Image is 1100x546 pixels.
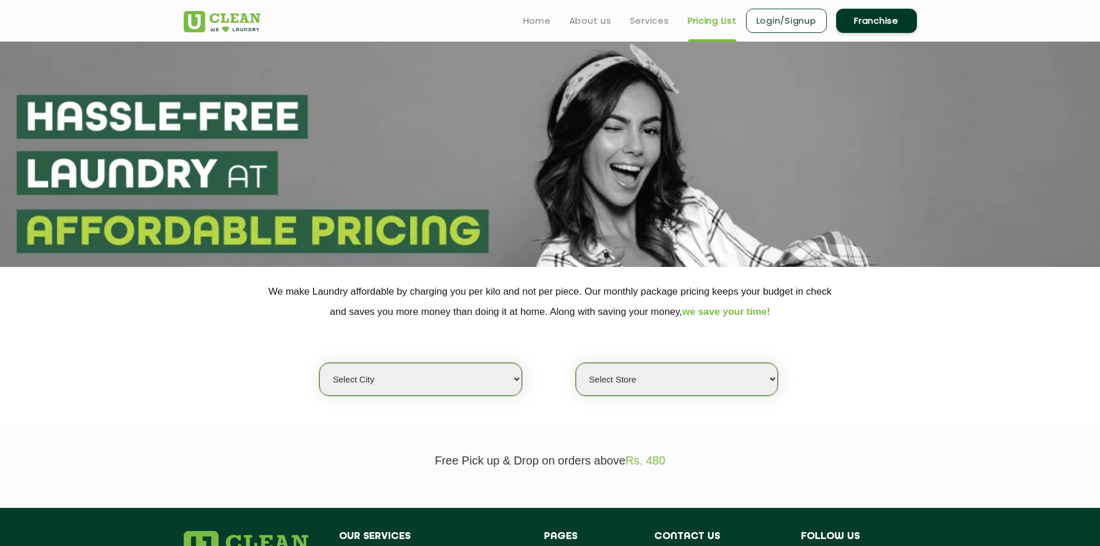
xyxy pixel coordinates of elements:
p: We make Laundry affordable by charging you per kilo and not per piece. Our monthly package pricin... [184,281,917,322]
p: Free Pick up & Drop on orders above [184,454,917,467]
a: Pricing List [688,14,737,28]
a: Services [630,14,669,28]
img: UClean Laundry and Dry Cleaning [184,11,260,32]
span: Rs. 480 [625,454,665,467]
a: Login/Signup [746,9,827,33]
span: we save your time! [683,306,770,317]
a: Home [523,14,551,28]
a: About us [569,14,611,28]
a: Franchise [836,9,917,33]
